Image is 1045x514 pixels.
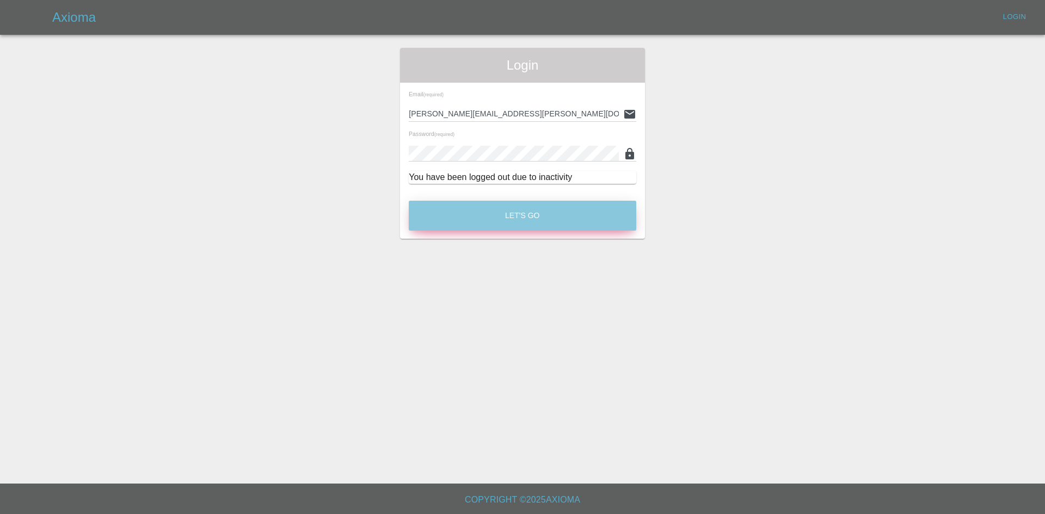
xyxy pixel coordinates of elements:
[409,171,636,184] div: You have been logged out due to inactivity
[409,201,636,231] button: Let's Go
[409,131,454,137] span: Password
[997,9,1032,26] a: Login
[423,92,444,97] small: (required)
[409,57,636,74] span: Login
[52,9,96,26] h5: Axioma
[9,492,1036,507] h6: Copyright © 2025 Axioma
[434,132,454,137] small: (required)
[409,91,444,97] span: Email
